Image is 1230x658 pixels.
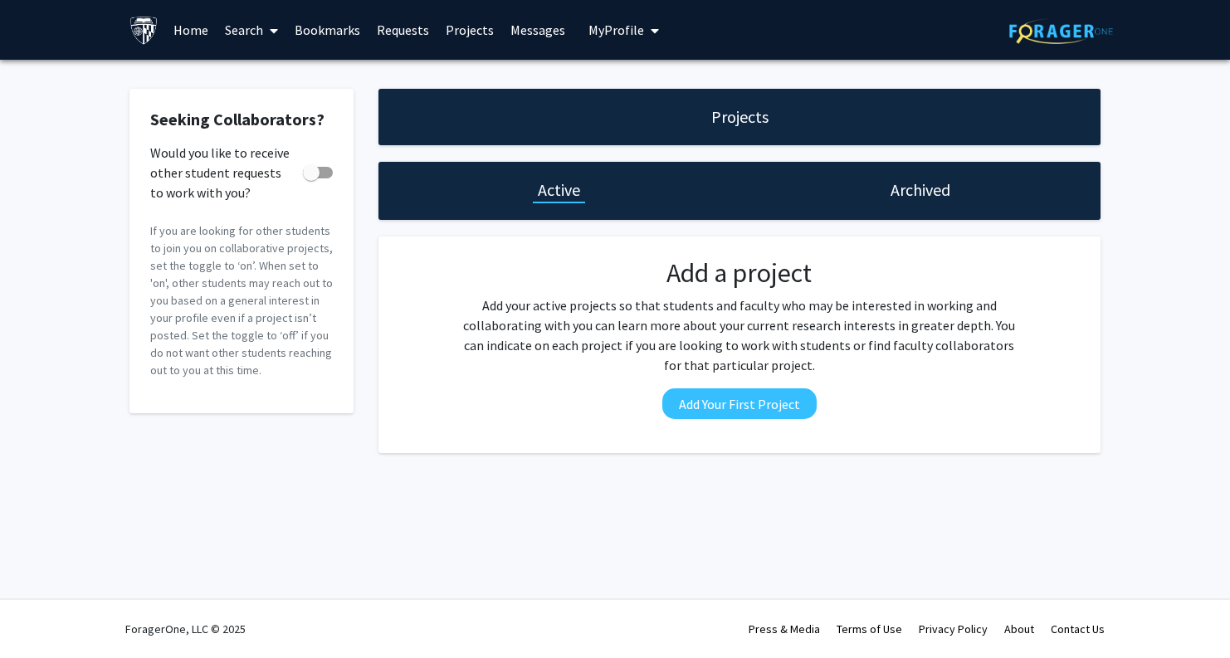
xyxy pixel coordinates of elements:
h1: Active [538,178,580,202]
h1: Projects [711,105,769,129]
a: Home [165,1,217,59]
a: Messages [502,1,574,59]
a: Search [217,1,286,59]
a: Projects [437,1,502,59]
span: Would you like to receive other student requests to work with you? [150,143,296,202]
a: Contact Us [1051,621,1105,636]
h1: Archived [891,178,950,202]
a: Privacy Policy [919,621,988,636]
p: Add your active projects so that students and faculty who may be interested in working and collab... [458,295,1021,375]
img: Johns Hopkins University Logo [129,16,159,45]
img: ForagerOne Logo [1009,18,1113,44]
h2: Add a project [458,257,1021,289]
a: Terms of Use [837,621,902,636]
a: Requests [369,1,437,59]
div: ForagerOne, LLC © 2025 [125,600,246,658]
p: If you are looking for other students to join you on collaborative projects, set the toggle to ‘o... [150,222,333,379]
a: Bookmarks [286,1,369,59]
span: My Profile [588,22,644,38]
iframe: Chat [12,583,71,646]
button: Add Your First Project [662,388,817,419]
a: About [1004,621,1034,636]
h2: Seeking Collaborators? [150,110,333,129]
a: Press & Media [749,621,820,636]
